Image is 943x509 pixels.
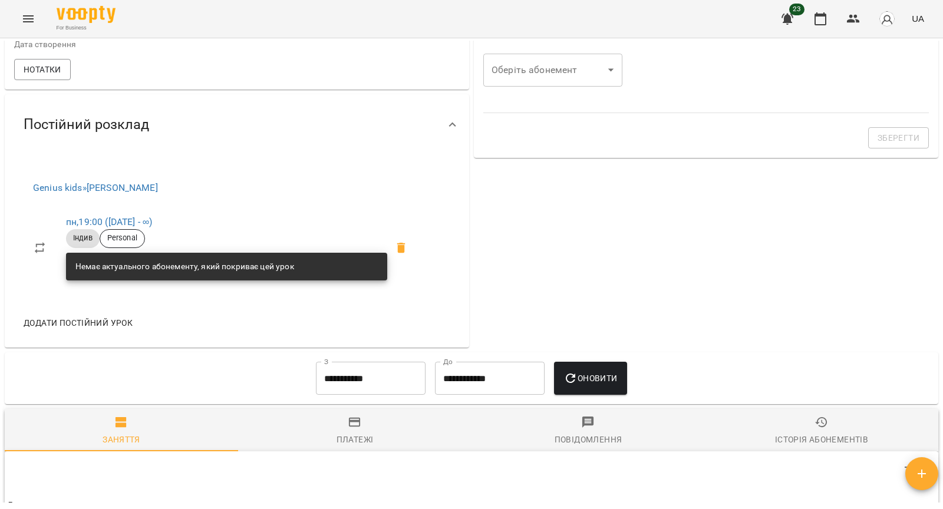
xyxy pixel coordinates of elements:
[24,62,61,77] span: Нотатки
[912,12,924,25] span: UA
[554,362,627,395] button: Оновити
[555,432,622,447] div: Повідомлення
[14,39,235,51] p: Дата створення
[19,312,137,333] button: Додати постійний урок
[337,432,374,447] div: Платежі
[5,94,469,155] div: Постійний розклад
[57,6,116,23] img: Voopty Logo
[789,4,804,15] span: 23
[103,432,140,447] div: Заняття
[387,234,416,262] span: Видалити приватний урок Анна Деревянцева пн 19:00 клієнта Марʼя
[14,5,42,33] button: Menu
[563,371,617,385] span: Оновити
[775,432,868,447] div: Історія абонементів
[896,456,924,484] button: Фільтр
[33,182,158,193] a: Genius kids»[PERSON_NAME]
[24,115,149,134] span: Постійний розклад
[57,24,116,32] span: For Business
[66,233,100,243] span: Індив
[483,54,622,87] div: ​
[5,451,938,489] div: Table Toolbar
[66,216,152,227] a: пн,19:00 ([DATE] - ∞)
[14,59,71,80] button: Нотатки
[879,11,895,27] img: avatar_s.png
[907,8,929,29] button: UA
[24,316,133,330] span: Додати постійний урок
[100,233,144,243] span: Personal
[75,256,294,277] div: Немає актуального абонементу, який покриває цей урок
